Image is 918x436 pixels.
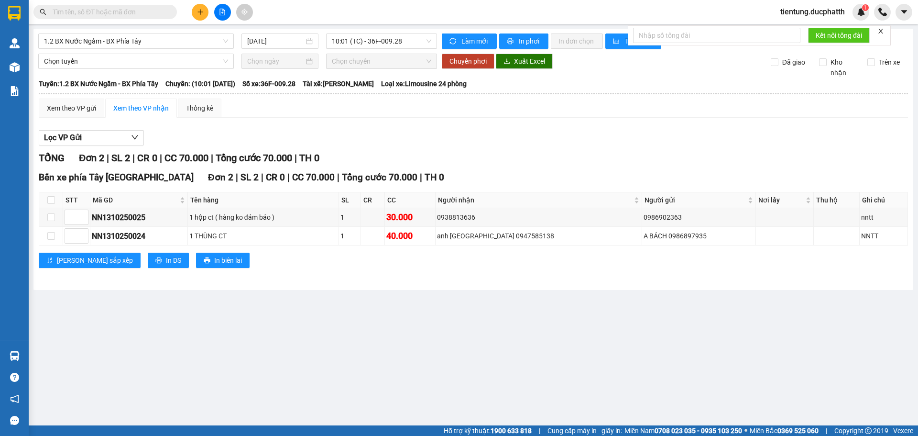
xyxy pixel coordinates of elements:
[386,229,434,243] div: 40.000
[47,103,96,113] div: Xem theo VP gửi
[442,54,494,69] button: Chuyển phơi
[92,212,186,224] div: NN1310250025
[113,103,169,113] div: Xem theo VP nhận
[53,7,165,17] input: Tìm tên, số ĐT hoặc mã đơn
[166,255,181,266] span: In DS
[777,427,819,435] strong: 0369 525 060
[39,172,194,183] span: Bến xe phía Tây [GEOGRAPHIC_DATA]
[499,34,548,49] button: printerIn phơi
[461,36,489,46] span: Làm mới
[148,253,189,268] button: printerIn DS
[539,425,540,436] span: |
[266,172,285,183] span: CR 0
[39,152,65,164] span: TỔNG
[877,28,884,34] span: close
[189,231,337,241] div: 1 THÙNG CT
[826,425,827,436] span: |
[10,38,20,48] img: warehouse-icon
[340,212,359,223] div: 1
[131,134,139,141] span: down
[63,192,90,208] th: STT
[236,4,253,21] button: aim
[164,152,208,164] span: CC 70.000
[39,80,158,88] b: Tuyến: 1.2 BX Nước Ngầm - BX Phía Tây
[449,38,458,45] span: sync
[219,9,226,15] span: file-add
[503,58,510,66] span: download
[236,172,238,183] span: |
[857,8,865,16] img: icon-new-feature
[896,4,912,21] button: caret-down
[44,54,228,68] span: Chọn tuyến
[878,8,887,16] img: phone-icon
[437,231,640,241] div: anh [GEOGRAPHIC_DATA] 0947585138
[242,78,295,89] span: Số xe: 36F-009.28
[744,429,747,433] span: ⚪️
[79,152,104,164] span: Đơn 2
[189,212,337,223] div: 1 hộp ct ( hàng ko đảm bảo )
[862,4,869,11] sup: 1
[816,30,862,41] span: Kết nối tổng đài
[332,54,431,68] span: Chọn chuyến
[211,152,213,164] span: |
[292,172,335,183] span: CC 70.000
[444,425,532,436] span: Hỗ trợ kỹ thuật:
[186,103,213,113] div: Thống kê
[303,78,374,89] span: Tài xế: [PERSON_NAME]
[214,4,231,21] button: file-add
[750,425,819,436] span: Miền Bắc
[827,57,860,78] span: Kho nhận
[340,231,359,241] div: 1
[160,152,162,164] span: |
[861,212,906,223] div: nntt
[10,416,19,425] span: message
[507,38,515,45] span: printer
[778,57,809,67] span: Đã giao
[188,192,339,208] th: Tên hàng
[196,253,250,268] button: printerIn biên lai
[442,34,497,49] button: syncLàm mới
[46,257,53,265] span: sort-ascending
[10,62,20,72] img: warehouse-icon
[814,192,860,208] th: Thu hộ
[241,9,248,15] span: aim
[90,227,188,246] td: NN1310250024
[90,208,188,227] td: NN1310250025
[197,9,204,15] span: plus
[295,152,297,164] span: |
[900,8,908,16] span: caret-down
[644,231,754,241] div: A BÁCH 0986897935
[860,192,908,208] th: Ghi chú
[491,427,532,435] strong: 1900 633 818
[863,4,867,11] span: 1
[155,257,162,265] span: printer
[247,36,304,46] input: 13/10/2025
[645,195,746,205] span: Người gửi
[773,6,852,18] span: tientung.ducphatth
[519,36,541,46] span: In phơi
[875,57,904,67] span: Trên xe
[10,86,20,96] img: solution-icon
[514,56,545,67] span: Xuất Excel
[10,394,19,403] span: notification
[261,172,263,183] span: |
[8,6,21,21] img: logo-vxr
[57,255,133,266] span: [PERSON_NAME] sắp xếp
[10,351,20,361] img: warehouse-icon
[332,34,431,48] span: 10:01 (TC) - 36F-009.28
[204,257,210,265] span: printer
[40,9,46,15] span: search
[547,425,622,436] span: Cung cấp máy in - giấy in:
[247,56,304,67] input: Chọn ngày
[299,152,319,164] span: TH 0
[337,172,339,183] span: |
[93,195,178,205] span: Mã GD
[339,192,361,208] th: SL
[214,255,242,266] span: In biên lai
[865,427,872,434] span: copyright
[216,152,292,164] span: Tổng cước 70.000
[437,212,640,223] div: 0938813636
[208,172,233,183] span: Đơn 2
[613,38,621,45] span: bar-chart
[758,195,804,205] span: Nơi lấy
